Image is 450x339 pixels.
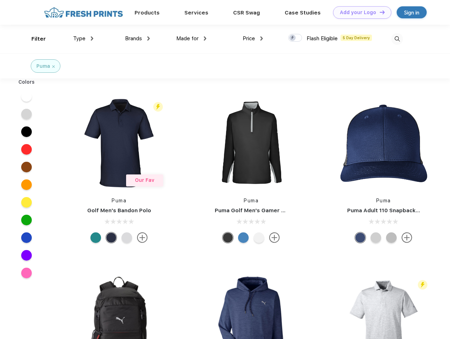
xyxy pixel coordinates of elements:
[376,198,391,203] a: Puma
[307,35,338,42] span: Flash Eligible
[137,232,148,243] img: more.svg
[90,232,101,243] div: Green Lagoon
[204,96,298,190] img: func=resize&h=266
[135,10,160,16] a: Products
[371,232,381,243] div: Quarry Brt Whit
[87,207,151,214] a: Golf Men's Bandon Polo
[91,36,93,41] img: dropdown.png
[13,78,40,86] div: Colors
[42,6,125,19] img: fo%20logo%202.webp
[238,232,249,243] div: Bright Cobalt
[254,232,264,243] div: Bright White
[122,232,132,243] div: High Rise
[404,8,419,17] div: Sign in
[223,232,233,243] div: Puma Black
[402,232,412,243] img: more.svg
[106,232,117,243] div: Navy Blazer
[176,35,199,42] span: Made for
[397,6,427,18] a: Sign in
[147,36,150,41] img: dropdown.png
[135,177,154,183] span: Our Fav
[243,35,255,42] span: Price
[260,36,263,41] img: dropdown.png
[112,198,126,203] a: Puma
[355,232,366,243] div: Peacoat Qut Shd
[244,198,259,203] a: Puma
[215,207,326,214] a: Puma Golf Men's Gamer Golf Quarter-Zip
[184,10,208,16] a: Services
[72,96,166,190] img: func=resize&h=266
[340,10,376,16] div: Add your Logo
[52,65,55,68] img: filter_cancel.svg
[233,10,260,16] a: CSR Swag
[341,35,372,41] span: 5 Day Delivery
[386,232,397,243] div: Quarry with Brt Whit
[418,280,427,290] img: flash_active_toggle.svg
[36,63,50,70] div: Puma
[391,33,403,45] img: desktop_search.svg
[380,10,385,14] img: DT
[153,102,163,112] img: flash_active_toggle.svg
[204,36,206,41] img: dropdown.png
[125,35,142,42] span: Brands
[269,232,280,243] img: more.svg
[31,35,46,43] div: Filter
[73,35,85,42] span: Type
[337,96,431,190] img: func=resize&h=266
